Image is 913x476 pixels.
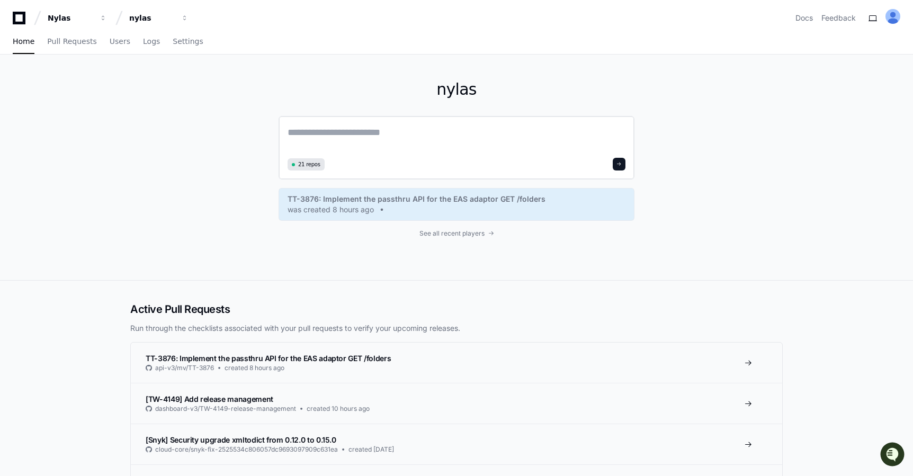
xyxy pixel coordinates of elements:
[288,204,374,215] span: was created 8 hours ago
[125,8,193,28] button: nylas
[47,38,96,44] span: Pull Requests
[288,194,545,204] span: TT-3876: Implement the passthru API for the EAS adaptor GET /folders
[288,194,625,215] a: TT-3876: Implement the passthru API for the EAS adaptor GET /folderswas created 8 hours ago
[795,13,813,23] a: Docs
[36,89,154,98] div: We're offline, but we'll be back soon!
[155,364,214,372] span: api-v3/mv/TT-3876
[279,229,634,238] a: See all recent players
[225,364,284,372] span: created 8 hours ago
[47,30,96,54] a: Pull Requests
[348,445,394,454] span: created [DATE]
[146,354,391,363] span: TT-3876: Implement the passthru API for the EAS adaptor GET /folders
[11,11,32,32] img: PlayerZero
[13,38,34,44] span: Home
[75,111,128,119] a: Powered byPylon
[43,8,111,28] button: Nylas
[173,30,203,54] a: Settings
[279,80,634,99] h1: nylas
[130,302,783,317] h2: Active Pull Requests
[155,445,338,454] span: cloud-core/snyk-fix-2525534c806057dc9693097909c631ea
[143,30,160,54] a: Logs
[879,441,908,470] iframe: Open customer support
[36,79,174,89] div: Start new chat
[146,394,273,403] span: [TW-4149] Add release management
[173,38,203,44] span: Settings
[129,13,175,23] div: nylas
[298,160,320,168] span: 21 repos
[110,30,130,54] a: Users
[110,38,130,44] span: Users
[130,323,783,334] p: Run through the checklists associated with your pull requests to verify your upcoming releases.
[11,79,30,98] img: 1756235613930-3d25f9e4-fa56-45dd-b3ad-e072dfbd1548
[155,405,296,413] span: dashboard-v3/TW-4149-release-management
[146,435,336,444] span: [Snyk] Security upgrade xmltodict from 0.12.0 to 0.15.0
[131,383,782,424] a: [TW-4149] Add release managementdashboard-v3/TW-4149-release-managementcreated 10 hours ago
[821,13,856,23] button: Feedback
[180,82,193,95] button: Start new chat
[131,424,782,464] a: [Snyk] Security upgrade xmltodict from 0.12.0 to 0.15.0cloud-core/snyk-fix-2525534c806057dc969309...
[885,9,900,24] img: ALV-UjU-Uivu_cc8zlDcn2c9MNEgVYayUocKx0gHV_Yy_SMunaAAd7JZxK5fgww1Mi-cdUJK5q-hvUHnPErhbMG5W0ta4bF9-...
[105,111,128,119] span: Pylon
[13,30,34,54] a: Home
[131,343,782,383] a: TT-3876: Implement the passthru API for the EAS adaptor GET /foldersapi-v3/mv/TT-3876created 8 ho...
[11,42,193,59] div: Welcome
[307,405,370,413] span: created 10 hours ago
[143,38,160,44] span: Logs
[48,13,93,23] div: Nylas
[419,229,485,238] span: See all recent players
